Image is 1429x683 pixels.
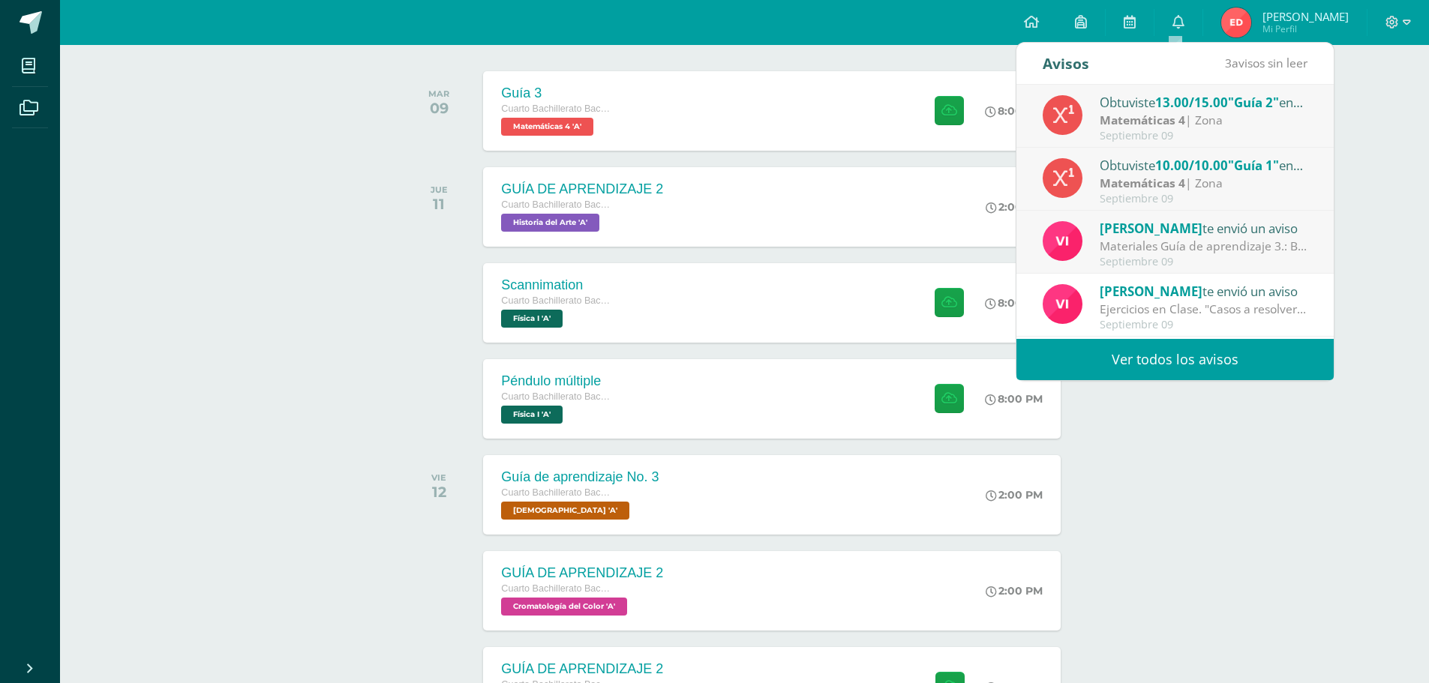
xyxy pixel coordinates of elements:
[1100,319,1308,331] div: Septiembre 09
[986,488,1043,502] div: 2:00 PM
[1100,218,1308,238] div: te envió un aviso
[501,181,663,197] div: GUÍA DE APRENDIZAJE 2
[501,310,563,328] span: Física I 'A'
[501,373,614,389] div: Péndulo múltiple
[501,502,629,520] span: Biblia 'A'
[986,200,1043,214] div: 2:00 PM
[501,103,614,114] span: Cuarto Bachillerato Bachillerato en CCLL con Orientación en Diseño Gráfico
[501,661,663,677] div: GUÍA DE APRENDIZAJE 2
[1100,175,1185,191] strong: Matemáticas 4
[1100,301,1308,318] div: Ejercicios en Clase. "Casos a resolver": Buenos días estimados estudiantes, un gusto saludarle. C...
[501,598,627,616] span: Cromatología del Color 'A'
[1228,94,1279,111] span: "Guía 2"
[1100,220,1202,237] span: [PERSON_NAME]
[431,472,446,483] div: VIE
[501,277,614,293] div: Scannimation
[431,184,448,195] div: JUE
[1100,92,1308,112] div: Obtuviste en
[1100,130,1308,142] div: Septiembre 09
[1043,221,1082,261] img: bd6d0aa147d20350c4821b7c643124fa.png
[1100,193,1308,205] div: Septiembre 09
[428,88,449,99] div: MAR
[1100,112,1185,128] strong: Matemáticas 4
[985,392,1043,406] div: 8:00 PM
[501,118,593,136] span: Matemáticas 4 'A'
[1100,238,1308,255] div: Materiales Guía de aprendizaje 3.: Buenos días estimados estudiantes. Les comparto el listado de ...
[431,195,448,213] div: 11
[501,406,563,424] span: Física I 'A'
[1043,43,1089,84] div: Avisos
[501,487,614,498] span: Cuarto Bachillerato Bachillerato en CCLL con Orientación en Diseño Gráfico
[501,391,614,402] span: Cuarto Bachillerato Bachillerato en CCLL con Orientación en Diseño Gráfico
[501,565,663,581] div: GUÍA DE APRENDIZAJE 2
[985,104,1043,118] div: 8:00 PM
[1221,7,1251,37] img: afcc9afa039ad5132f92e128405db37d.png
[501,199,614,210] span: Cuarto Bachillerato Bachillerato en CCLL con Orientación en Diseño Gráfico
[501,85,614,101] div: Guía 3
[428,99,449,117] div: 09
[1100,112,1308,129] div: | Zona
[1225,55,1307,71] span: avisos sin leer
[501,469,659,485] div: Guía de aprendizaje No. 3
[501,295,614,306] span: Cuarto Bachillerato Bachillerato en CCLL con Orientación en Diseño Gráfico
[1262,9,1349,24] span: [PERSON_NAME]
[986,584,1043,598] div: 2:00 PM
[431,483,446,501] div: 12
[1262,22,1349,35] span: Mi Perfil
[1100,283,1202,300] span: [PERSON_NAME]
[1225,55,1232,71] span: 3
[1100,155,1308,175] div: Obtuviste en
[1155,157,1228,174] span: 10.00/10.00
[1043,284,1082,324] img: bd6d0aa147d20350c4821b7c643124fa.png
[1100,175,1308,192] div: | Zona
[1155,94,1228,111] span: 13.00/15.00
[1228,157,1279,174] span: "Guía 1"
[985,296,1043,310] div: 8:00 PM
[1100,281,1308,301] div: te envió un aviso
[1100,256,1308,268] div: Septiembre 09
[501,214,599,232] span: Historia del Arte 'A'
[501,583,614,594] span: Cuarto Bachillerato Bachillerato en CCLL con Orientación en Diseño Gráfico
[1016,339,1334,380] a: Ver todos los avisos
